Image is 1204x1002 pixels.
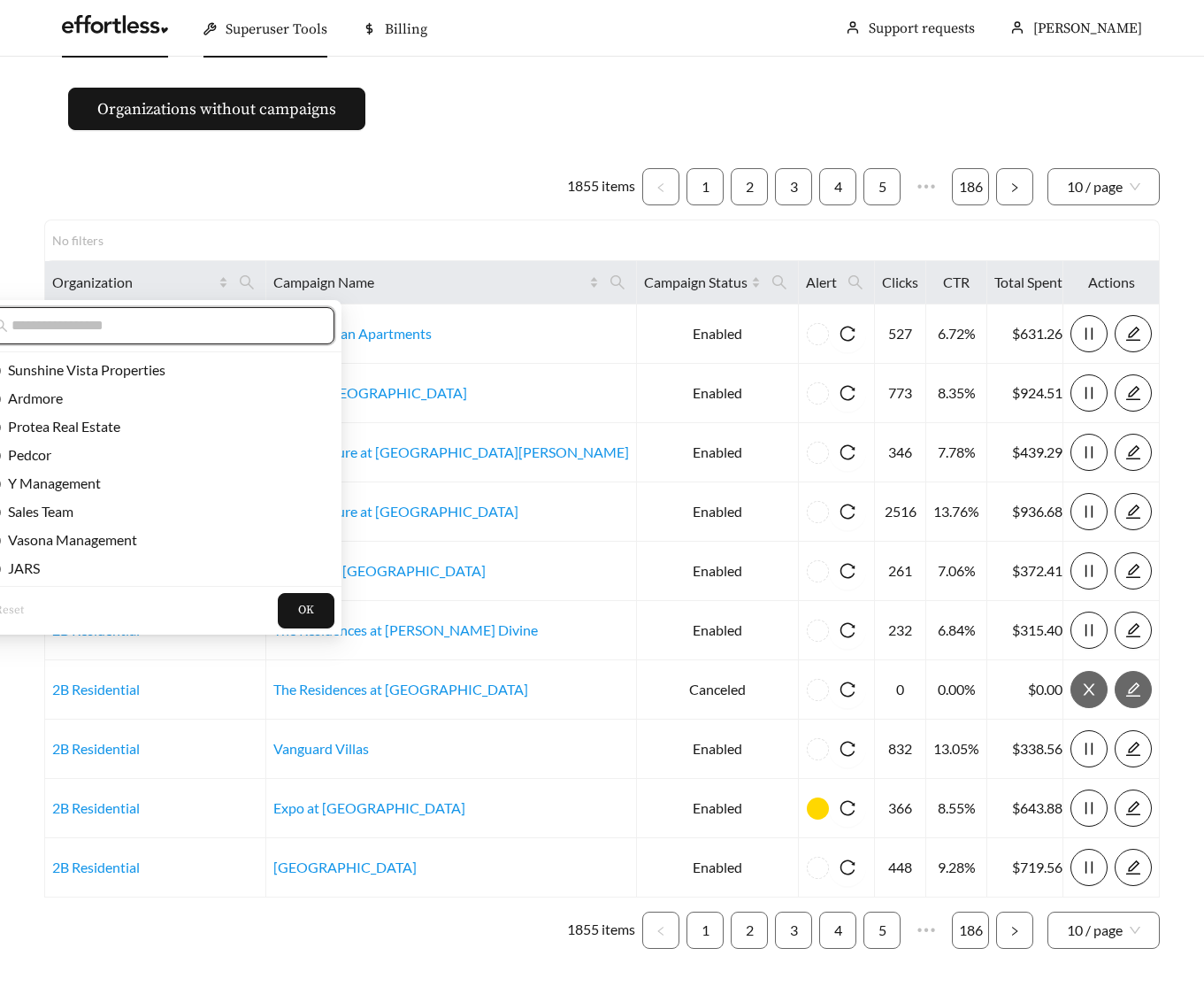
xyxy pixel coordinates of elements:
[829,800,866,816] span: reload
[926,482,987,542] td: 13.76%
[1071,622,1107,638] span: pause
[298,602,314,620] span: OK
[1115,443,1152,460] a: edit
[1116,563,1151,579] span: edit
[273,503,518,520] a: The Signature at [GEOGRAPHIC_DATA]
[1115,859,1152,875] a: edit
[1115,671,1152,708] button: edit
[637,423,799,482] td: Enabled
[1071,800,1107,816] span: pause
[1063,261,1160,304] th: Actions
[232,268,262,297] span: search
[771,274,787,290] span: search
[952,168,989,205] li: 186
[926,542,987,601] td: 7.06%
[602,268,633,297] span: search
[829,741,866,757] span: reload
[875,364,926,423] td: 773
[1115,493,1152,530] button: edit
[637,364,799,423] td: Enabled
[829,444,866,460] span: reload
[567,168,635,205] li: 1855 items
[953,169,988,204] a: 186
[687,169,723,204] a: 1
[987,601,1070,660] td: $315.40
[1009,926,1020,936] span: right
[642,912,679,949] button: left
[1116,741,1151,757] span: edit
[829,434,866,471] button: reload
[1047,912,1160,949] div: Page Size
[829,504,866,520] span: reload
[996,912,1033,949] button: right
[1009,182,1020,193] span: right
[1115,315,1152,352] button: edit
[637,838,799,898] td: Enabled
[732,913,767,948] a: 2
[829,682,866,698] span: reload
[1070,493,1108,530] button: pause
[926,838,987,898] td: 9.28%
[656,926,666,936] span: left
[1071,859,1107,875] span: pause
[1115,849,1152,886] button: edit
[875,660,926,720] td: 0
[686,912,724,949] li: 1
[1070,315,1108,352] button: pause
[819,912,856,949] li: 4
[1033,19,1142,37] span: [PERSON_NAME]
[637,660,799,720] td: Canceled
[52,740,140,757] a: 2B Residential
[1116,622,1151,638] span: edit
[637,482,799,542] td: Enabled
[642,168,679,205] li: Previous Page
[863,168,901,205] li: 5
[1115,681,1152,698] a: edit
[875,601,926,660] td: 232
[829,790,866,827] button: reload
[926,660,987,720] td: 0.00%
[987,423,1070,482] td: $439.29
[273,681,528,698] a: The Residences at [GEOGRAPHIC_DATA]
[820,913,855,948] a: 4
[1071,326,1107,342] span: pause
[1115,552,1152,590] button: edit
[273,562,486,579] a: Cortona at [GEOGRAPHIC_DATA]
[829,612,866,649] button: reload
[610,274,625,290] span: search
[775,912,812,949] li: 3
[1071,504,1107,520] span: pause
[1116,800,1151,816] span: edit
[1047,168,1160,205] div: Page Size
[875,542,926,601] td: 261
[829,326,866,342] span: reload
[829,622,866,638] span: reload
[1116,326,1151,342] span: edit
[644,272,748,293] span: Campaign Status
[1071,741,1107,757] span: pause
[987,720,1070,779] td: $338.56
[52,272,215,293] span: Organization
[1115,612,1152,649] button: edit
[637,542,799,601] td: Enabled
[1,446,51,463] span: Pedcor
[1115,562,1152,579] a: edit
[1116,385,1151,401] span: edit
[926,364,987,423] td: 8.35%
[1116,504,1151,520] span: edit
[847,274,863,290] span: search
[864,913,900,948] a: 5
[278,593,334,628] button: OK
[226,20,327,38] span: Superuser Tools
[996,168,1033,205] li: Next Page
[1115,740,1152,757] a: edit
[52,231,123,250] div: No filters
[875,482,926,542] td: 2516
[764,268,794,297] span: search
[385,20,427,38] span: Billing
[1115,790,1152,827] button: edit
[926,261,987,304] th: CTR
[926,601,987,660] td: 6.84%
[864,169,900,204] a: 5
[637,304,799,364] td: Enabled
